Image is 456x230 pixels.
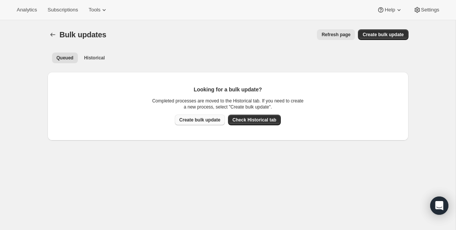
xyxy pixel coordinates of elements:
div: Open Intercom Messenger [430,196,448,215]
span: Subscriptions [47,7,78,13]
button: Bulk updates [47,29,58,40]
button: Refresh page [317,29,355,40]
button: Create bulk update [358,29,408,40]
span: Settings [421,7,439,13]
p: Completed processes are moved to the Historical tab. If you need to create a new process, select ... [152,98,304,110]
span: Analytics [17,7,37,13]
button: Create bulk update [175,115,225,125]
span: Refresh page [321,32,350,38]
span: Create bulk update [179,117,220,123]
button: Check Historical tab [228,115,281,125]
span: Check Historical tab [233,117,276,123]
button: Settings [409,5,444,15]
span: Historical [84,55,105,61]
p: Looking for a bulk update? [152,86,304,93]
button: Subscriptions [43,5,82,15]
span: Tools [89,7,100,13]
span: Bulk updates [60,30,106,39]
span: Help [385,7,395,13]
button: Help [372,5,407,15]
span: Create bulk update [363,32,404,38]
button: Tools [84,5,112,15]
span: Queued [57,55,74,61]
button: Analytics [12,5,41,15]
